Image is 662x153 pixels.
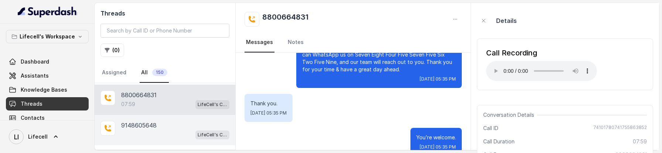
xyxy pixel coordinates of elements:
p: Lifecell's Workspace [20,32,75,41]
span: Contacts [21,114,45,122]
a: Threads [6,97,89,110]
span: Call Duration [483,138,515,145]
span: Call ID [483,125,498,132]
span: Dashboard [21,58,49,65]
h2: Threads [100,9,229,18]
p: Alright then, that was it. If you have any other questions, you can WhatsApp us on Seven Eight Fo... [302,44,456,73]
a: Notes [286,33,305,52]
p: 8800664831 [121,91,157,99]
input: Search by Call ID or Phone Number [100,24,229,38]
span: 150 [152,69,167,76]
a: Dashboard [6,55,89,68]
p: 9148605648 [121,121,157,130]
text: LI [14,133,19,141]
span: 74101780741755863852 [593,125,647,132]
a: Assigned [100,63,128,83]
nav: Tabs [100,63,229,83]
span: Conversation Details [483,111,537,119]
a: Lifecell [6,126,89,147]
span: Knowledge Bases [21,86,67,93]
nav: Tabs [245,33,462,52]
a: All150 [140,63,169,83]
p: Details [496,16,517,25]
span: [DATE] 05:35 PM [250,110,287,116]
div: Call Recording [486,48,597,58]
p: LifeCell's Call Assistant [198,131,227,139]
span: 07:59 [633,138,647,145]
a: Contacts [6,111,89,125]
p: LifeCell's Call Assistant [198,101,227,108]
a: Assistants [6,69,89,82]
button: (0) [100,44,124,57]
span: Assistants [21,72,49,79]
img: light.svg [18,6,77,18]
span: [DATE] 05:35 PM [420,76,456,82]
p: Thank you. [250,100,287,107]
span: Threads [21,100,42,108]
p: You’re welcome. [416,134,456,141]
a: Messages [245,33,274,52]
p: 07:59 [121,101,135,108]
button: Lifecell's Workspace [6,30,89,43]
a: Knowledge Bases [6,83,89,96]
span: [DATE] 05:35 PM [420,144,456,150]
h2: 8800664831 [262,12,308,27]
span: Lifecell [28,133,48,140]
audio: Your browser does not support the audio element. [486,61,597,81]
